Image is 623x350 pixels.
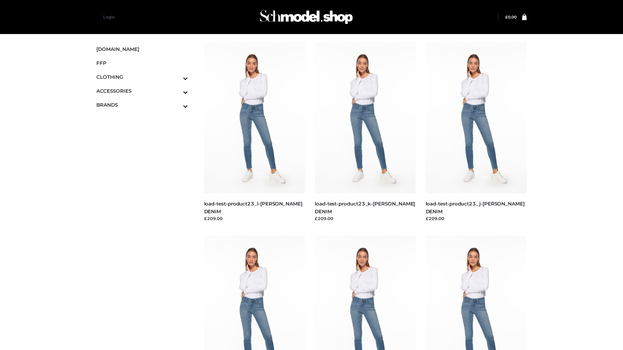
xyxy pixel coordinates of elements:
span: [DOMAIN_NAME] [96,45,188,53]
div: £209.00 [426,215,527,222]
div: £209.00 [315,215,416,222]
span: £ [505,15,508,19]
button: Toggle Submenu [165,70,188,84]
bdi: 0.00 [505,15,517,19]
a: load-test-product23_l-[PERSON_NAME] DENIM [204,201,302,214]
a: CLOTHINGToggle Submenu [96,70,188,84]
a: Login [103,15,115,19]
a: FFP [96,56,188,70]
a: load-test-product23_j-[PERSON_NAME] DENIM [426,201,525,214]
button: Toggle Submenu [165,84,188,98]
a: load-test-product23_k-[PERSON_NAME] DENIM [315,201,415,214]
a: BRANDSToggle Submenu [96,98,188,112]
span: FFP [96,59,188,67]
span: CLOTHING [96,73,188,81]
a: ACCESSORIESToggle Submenu [96,84,188,98]
button: Toggle Submenu [165,98,188,112]
a: £0.00 [505,15,517,19]
div: £209.00 [204,215,305,222]
span: BRANDS [96,101,188,109]
a: [DOMAIN_NAME] [96,42,188,56]
span: ACCESSORIES [96,87,188,95]
img: Schmodel Admin 964 [258,4,355,30]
